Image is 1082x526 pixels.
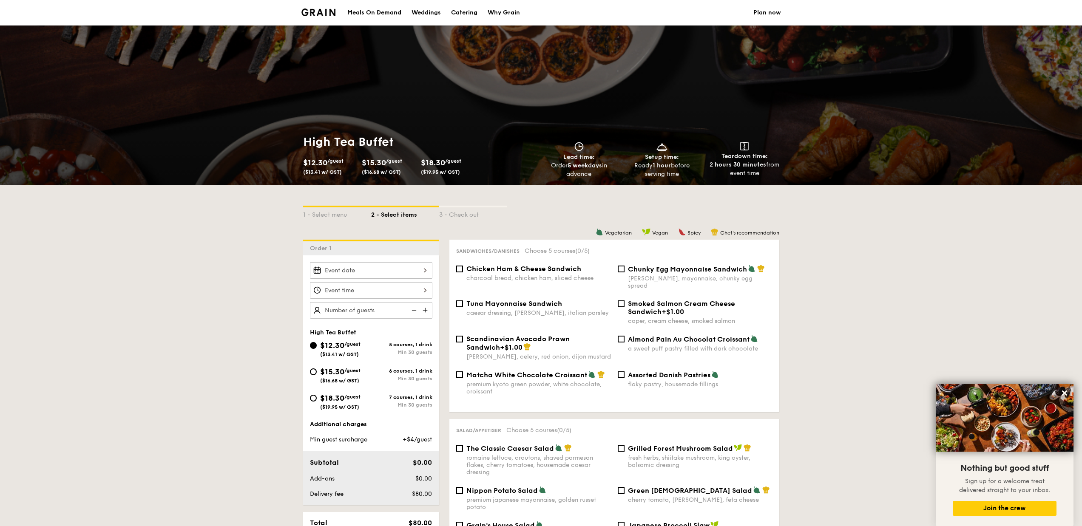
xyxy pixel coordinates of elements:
[386,158,402,164] span: /guest
[415,475,432,482] span: $0.00
[310,420,432,429] div: Additional charges
[310,368,317,375] input: $15.30/guest($16.68 w/ GST)6 courses, 1 drinkMin 30 guests
[618,371,625,378] input: Assorted Danish Pastriesflaky pastry, housemade fillings
[618,266,625,272] input: Chunky Egg Mayonnaise Sandwich[PERSON_NAME], mayonnaise, chunky egg spread
[310,395,317,402] input: $18.30/guest($19.95 w/ GST)7 courses, 1 drinkMin 30 guests
[466,444,554,452] span: The Classic Caesar Salad
[456,427,501,433] span: Salad/Appetiser
[575,247,590,255] span: (0/5)
[653,162,671,169] strong: 1 hour
[371,349,432,355] div: Min 30 guests
[310,458,339,467] span: Subtotal
[371,394,432,400] div: 7 courses, 1 drink
[403,436,432,443] span: +$4/guest
[371,368,432,374] div: 6 courses, 1 drink
[466,274,611,282] div: charcoal bread, chicken ham, sliced cheese
[344,341,361,347] span: /guest
[371,207,439,219] div: 2 - Select items
[362,158,386,167] span: $15.30
[310,329,356,336] span: High Tea Buffet
[456,266,463,272] input: Chicken Ham & Cheese Sandwichcharcoal bread, chicken ham, sliced cheese
[618,445,625,452] input: Grilled Forest Mushroom Saladfresh herbs, shiitake mushroom, king oyster, balsamic dressing
[466,486,538,495] span: Nippon Potato Salad
[303,134,538,150] h1: High Tea Buffet
[687,230,701,236] span: Spicy
[628,317,772,325] div: caper, cream cheese, smoked salmon
[541,161,617,178] div: Order in advance
[407,302,420,318] img: icon-reduce.1d2dbef1.svg
[628,454,772,469] div: fresh herbs, shiitake mushroom, king oyster, balsamic dressing
[734,444,742,452] img: icon-vegan.f8ff3823.svg
[711,228,718,236] img: icon-chef-hat.a58ddaea.svg
[628,345,772,352] div: a sweet puff pastry filled with dark chocolate
[678,228,686,236] img: icon-spicy.37a8142b.svg
[456,487,463,494] input: Nippon Potato Saladpremium japanese mayonnaise, golden russet potato
[628,275,772,289] div: [PERSON_NAME], mayonnaise, chunky egg spread
[303,207,371,219] div: 1 - Select menu
[628,381,772,388] div: flaky pastry, housemade fillings
[303,158,327,167] span: $12.30
[748,265,755,272] img: icon-vegetarian.fe4039eb.svg
[310,490,344,498] span: Delivery fee
[624,161,700,178] div: Ready before serving time
[456,336,463,342] input: Scandinavian Avocado Prawn Sandwich+$1.00[PERSON_NAME], celery, red onion, dijon mustard
[762,486,770,494] img: icon-chef-hat.a58ddaea.svg
[320,351,359,357] span: ($13.41 w/ GST)
[568,162,602,169] strong: 5 weekdays
[563,153,595,161] span: Lead time:
[628,486,752,495] span: Green [DEMOGRAPHIC_DATA] Salad
[466,381,611,395] div: premium kyoto green powder, white chocolate, croissant
[652,230,668,236] span: Vegan
[721,153,768,160] span: Teardown time:
[573,142,585,151] img: icon-clock.2db775ea.svg
[303,169,342,175] span: ($13.41 w/ GST)
[645,153,679,161] span: Setup time:
[371,402,432,408] div: Min 30 guests
[588,370,596,378] img: icon-vegetarian.fe4039eb.svg
[420,302,432,318] img: icon-add.58712e84.svg
[628,444,733,452] span: Grilled Forest Mushroom Salad
[628,371,710,379] span: Assorted Danish Pastries
[466,300,562,308] span: Tuna Mayonnaise Sandwich
[301,8,336,16] a: Logotype
[662,308,684,316] span: +$1.00
[506,427,571,434] span: Choose 5 courses
[439,207,507,219] div: 3 - Check out
[656,142,668,151] img: icon-dish.430c3a2e.svg
[413,458,432,467] span: $0.00
[628,300,735,316] span: Smoked Salmon Cream Cheese Sandwich
[327,158,344,164] span: /guest
[744,444,751,452] img: icon-chef-hat.a58ddaea.svg
[642,228,650,236] img: icon-vegan.f8ff3823.svg
[953,501,1056,516] button: Join the crew
[750,335,758,342] img: icon-vegetarian.fe4039eb.svg
[711,370,719,378] img: icon-vegetarian.fe4039eb.svg
[628,496,772,503] div: cherry tomato, [PERSON_NAME], feta cheese
[466,371,587,379] span: Matcha White Chocolate Croissant
[421,158,445,167] span: $18.30
[344,368,361,373] span: /guest
[523,343,531,351] img: icon-chef-hat.a58ddaea.svg
[371,342,432,348] div: 5 courses, 1 drink
[412,490,432,498] span: $80.00
[564,444,572,452] img: icon-chef-hat.a58ddaea.svg
[596,228,603,236] img: icon-vegetarian.fe4039eb.svg
[1058,386,1071,400] button: Close
[320,367,344,376] span: $15.30
[310,302,432,319] input: Number of guests
[959,478,1050,494] span: Sign up for a welcome treat delivered straight to your inbox.
[445,158,461,164] span: /guest
[628,335,750,343] span: Almond Pain Au Chocolat Croissant
[456,300,463,307] input: Tuna Mayonnaise Sandwichcaesar dressing, [PERSON_NAME], italian parsley
[555,444,562,452] img: icon-vegetarian.fe4039eb.svg
[605,230,632,236] span: Vegetarian
[456,371,463,378] input: Matcha White Chocolate Croissantpremium kyoto green powder, white chocolate, croissant
[310,282,432,299] input: Event time
[618,336,625,342] input: Almond Pain Au Chocolat Croissanta sweet puff pastry filled with dark chocolate
[466,265,581,273] span: Chicken Ham & Cheese Sandwich
[936,384,1073,452] img: DSC07876-Edit02-Large.jpeg
[707,161,783,178] div: from event time
[320,393,344,403] span: $18.30
[618,487,625,494] input: Green [DEMOGRAPHIC_DATA] Saladcherry tomato, [PERSON_NAME], feta cheese
[421,169,460,175] span: ($19.95 w/ GST)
